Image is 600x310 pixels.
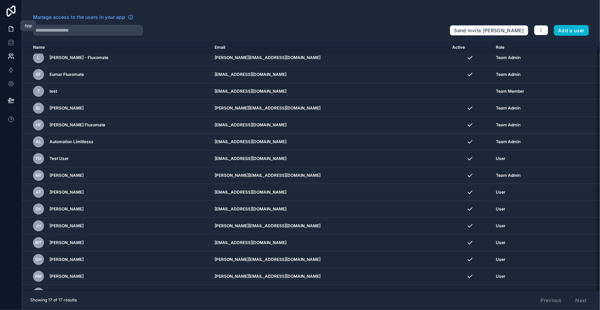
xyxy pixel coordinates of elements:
[30,297,77,303] span: Showing 17 of 17 results
[210,167,448,184] td: [PERSON_NAME][EMAIL_ADDRESS][DOMAIN_NAME]
[36,206,42,212] span: DK
[210,49,448,66] td: [PERSON_NAME][EMAIL_ADDRESS][DOMAIN_NAME]
[210,41,448,54] th: Email
[50,89,57,94] span: test
[210,234,448,251] td: [EMAIL_ADDRESS][DOMAIN_NAME]
[35,257,42,262] span: DH
[36,122,41,128] span: HF
[496,190,505,195] span: User
[50,190,84,195] span: [PERSON_NAME]
[50,156,69,161] span: Test User
[450,25,528,36] button: Send invite [PERSON_NAME]
[35,274,42,279] span: RM
[24,23,32,28] div: App
[492,41,568,54] th: Role
[35,240,42,245] span: MT
[50,139,94,145] span: Automation Limitlesss
[496,139,521,145] span: Team Admin
[50,240,84,245] span: [PERSON_NAME]
[496,173,521,178] span: Team Admin
[36,139,41,145] span: AL
[210,201,448,218] td: [EMAIL_ADDRESS][DOMAIN_NAME]
[210,83,448,100] td: [EMAIL_ADDRESS][DOMAIN_NAME]
[36,105,41,111] span: BL
[210,251,448,268] td: [PERSON_NAME][EMAIL_ADDRESS][DOMAIN_NAME]
[210,117,448,134] td: [EMAIL_ADDRESS][DOMAIN_NAME]
[33,14,133,21] a: Manage access to the users in your app
[496,72,521,77] span: Team Admin
[496,55,521,60] span: Team Admin
[36,223,41,229] span: JH
[210,134,448,150] td: [EMAIL_ADDRESS][DOMAIN_NAME]
[22,41,600,290] div: scrollable content
[35,173,42,178] span: MF
[50,55,108,60] span: [PERSON_NAME] - Fluxomate
[496,89,524,94] span: Team Member
[496,240,505,245] span: User
[37,55,40,60] span: L
[496,257,505,262] span: User
[50,122,105,128] span: [PERSON_NAME] Fluxomate
[210,218,448,234] td: [PERSON_NAME][EMAIL_ADDRESS][DOMAIN_NAME]
[210,66,448,83] td: [EMAIL_ADDRESS][DOMAIN_NAME]
[496,223,505,229] span: User
[210,100,448,117] td: [PERSON_NAME][EMAIL_ADDRESS][DOMAIN_NAME]
[210,184,448,201] td: [EMAIL_ADDRESS][DOMAIN_NAME]
[496,206,505,212] span: User
[496,105,521,111] span: Team Admin
[496,122,521,128] span: Team Admin
[554,25,589,36] button: Add a user
[50,72,84,77] span: Eumar Fluxomate
[36,156,42,161] span: TU
[33,14,125,21] span: Manage access to the users in your app
[50,105,84,111] span: [PERSON_NAME]
[448,41,492,54] th: Active
[50,173,84,178] span: [PERSON_NAME]
[22,41,210,54] th: Name
[50,274,84,279] span: [PERSON_NAME]
[50,223,84,229] span: [PERSON_NAME]
[496,274,505,279] span: User
[36,190,41,195] span: AT
[496,156,505,161] span: User
[50,206,84,212] span: [PERSON_NAME]
[37,89,40,94] span: t
[210,150,448,167] td: [EMAIL_ADDRESS][DOMAIN_NAME]
[210,268,448,285] td: [PERSON_NAME][EMAIL_ADDRESS][DOMAIN_NAME]
[50,257,84,262] span: [PERSON_NAME]
[36,72,41,77] span: EF
[210,285,448,302] td: [EMAIL_ADDRESS][DOMAIN_NAME]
